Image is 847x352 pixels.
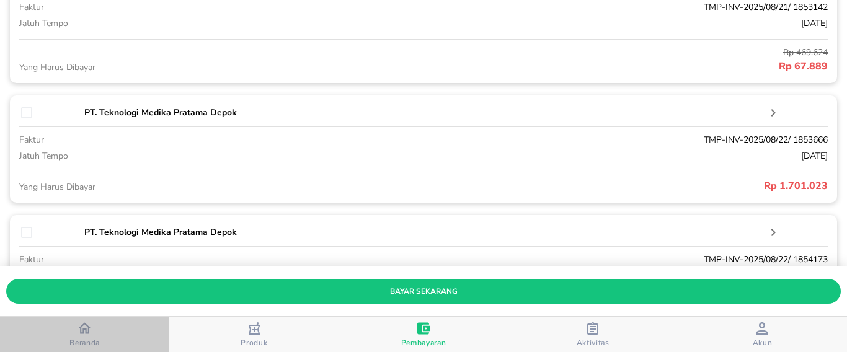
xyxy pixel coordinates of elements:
p: jatuh tempo [19,149,356,162]
p: [DATE] [356,149,828,162]
p: faktur [19,1,356,14]
p: TMP-INV-2025/08/21/ 1853142 [356,1,828,14]
span: Aktivitas [577,338,610,348]
p: Rp 67.889 [423,59,828,74]
span: bayar sekarang [16,285,831,298]
p: Yang Harus Dibayar [19,180,423,193]
p: PT. Teknologi Medika Pratama Depok [84,106,765,119]
button: Pembayaran [339,317,508,352]
p: TMP-INV-2025/08/22/ 1854173 [356,253,828,266]
p: [DATE] [356,17,828,30]
span: Produk [241,338,267,348]
p: Rp 1.701.023 [423,178,828,193]
button: Produk [169,317,339,352]
p: faktur [19,253,356,266]
p: jatuh tempo [19,17,356,30]
button: Aktivitas [508,317,678,352]
span: Akun [753,338,773,348]
p: faktur [19,133,356,146]
p: TMP-INV-2025/08/22/ 1853666 [356,133,828,146]
span: Pembayaran [401,338,446,348]
button: Akun [678,317,847,352]
p: Rp 469.624 [423,46,828,59]
p: PT. Teknologi Medika Pratama Depok [84,226,765,239]
button: bayar sekarang [6,279,841,304]
span: Beranda [69,338,100,348]
p: Yang Harus Dibayar [19,61,423,74]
